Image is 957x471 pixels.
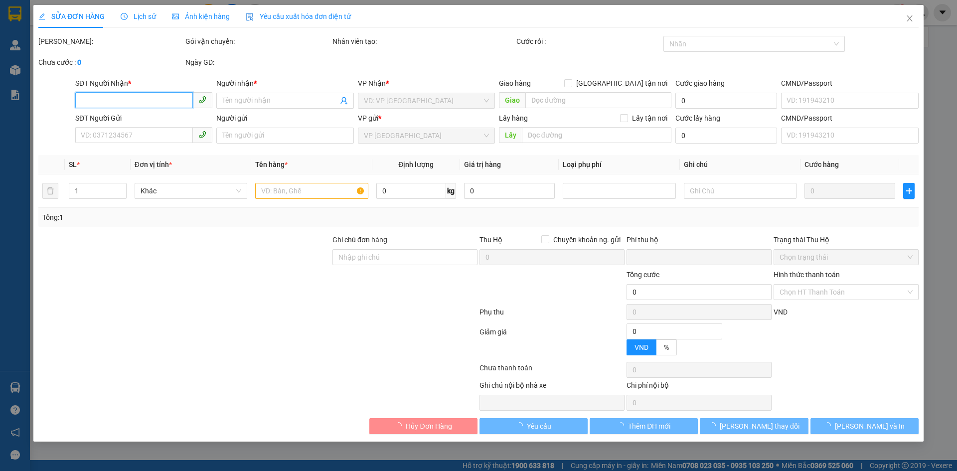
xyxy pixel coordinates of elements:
[627,234,772,249] div: Phí thu hộ
[720,421,799,432] span: [PERSON_NAME] thay đổi
[675,93,777,109] input: Cước giao hàng
[774,271,840,279] label: Hình thức thanh toán
[75,78,212,89] div: SĐT Người Nhận
[675,128,777,144] input: Cước lấy hàng
[246,13,254,21] img: icon
[516,36,661,47] div: Cước rồi :
[700,418,808,434] button: [PERSON_NAME] thay đổi
[172,12,230,20] span: Ảnh kiện hàng
[121,12,156,20] span: Lịch sử
[332,249,478,265] input: Ghi chú đơn hàng
[135,160,172,168] span: Đơn vị tính
[525,92,671,108] input: Dọc đường
[896,5,924,33] button: Close
[255,160,288,168] span: Tên hàng
[781,78,918,89] div: CMND/Passport
[906,14,914,22] span: close
[774,234,919,245] div: Trạng thái Thu Hộ
[198,96,206,104] span: phone
[522,127,671,143] input: Dọc đường
[198,131,206,139] span: phone
[332,236,387,244] label: Ghi chú đơn hàng
[810,418,919,434] button: [PERSON_NAME] và In
[675,79,725,87] label: Cước giao hàng
[781,113,918,124] div: CMND/Passport
[364,128,489,143] span: VP Đà Lạt
[628,421,670,432] span: Thêm ĐH mới
[358,79,386,87] span: VP Nhận
[590,418,698,434] button: Thêm ĐH mới
[479,380,625,395] div: Ghi chú nội bộ nhà xe
[479,418,588,434] button: Yêu cầu
[774,308,788,316] span: VND
[75,113,212,124] div: SĐT Người Gửi
[499,127,522,143] span: Lấy
[77,58,81,66] b: 0
[121,13,128,20] span: clock-circle
[499,114,528,122] span: Lấy hàng
[216,113,353,124] div: Người gửi
[499,79,531,87] span: Giao hàng
[559,155,679,174] th: Loại phụ phí
[804,160,839,168] span: Cước hàng
[246,12,351,20] span: Yêu cầu xuất hóa đơn điện tử
[617,422,628,429] span: loading
[141,183,241,198] span: Khác
[369,418,478,434] button: Hủy Đơn Hàng
[664,343,669,351] span: %
[684,183,797,199] input: Ghi Chú
[824,422,835,429] span: loading
[38,57,183,68] div: Chưa cước :
[499,92,525,108] span: Giao
[478,362,626,380] div: Chưa thanh toán
[780,250,913,265] span: Chọn trạng thái
[38,36,183,47] div: [PERSON_NAME]:
[340,97,348,105] span: user-add
[464,160,501,168] span: Giá trị hàng
[478,307,626,324] div: Phụ thu
[332,36,514,47] div: Nhân viên tạo:
[572,78,671,89] span: [GEOGRAPHIC_DATA] tận nơi
[38,13,45,20] span: edit
[675,114,720,122] label: Cước lấy hàng
[42,212,369,223] div: Tổng: 1
[478,326,626,360] div: Giảm giá
[903,183,914,199] button: plus
[627,380,772,395] div: Chi phí nội bộ
[635,343,648,351] span: VND
[516,422,527,429] span: loading
[527,421,551,432] span: Yêu cầu
[38,12,105,20] span: SỬA ĐƠN HÀNG
[835,421,905,432] span: [PERSON_NAME] và In
[479,236,502,244] span: Thu Hộ
[398,160,434,168] span: Định lượng
[709,422,720,429] span: loading
[680,155,800,174] th: Ghi chú
[406,421,452,432] span: Hủy Đơn Hàng
[42,183,58,199] button: delete
[395,422,406,429] span: loading
[358,113,495,124] div: VP gửi
[185,36,330,47] div: Gói vận chuyển:
[185,57,330,68] div: Ngày GD:
[549,234,625,245] span: Chuyển khoản ng. gửi
[255,183,368,199] input: VD: Bàn, Ghế
[216,78,353,89] div: Người nhận
[804,183,895,199] input: 0
[69,160,77,168] span: SL
[446,183,456,199] span: kg
[904,187,914,195] span: plus
[172,13,179,20] span: picture
[627,271,659,279] span: Tổng cước
[628,113,671,124] span: Lấy tận nơi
